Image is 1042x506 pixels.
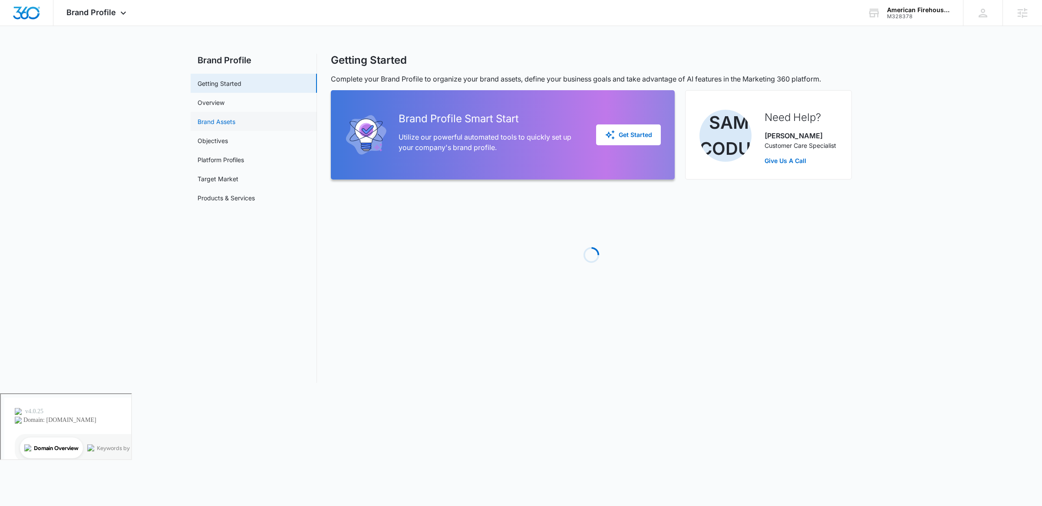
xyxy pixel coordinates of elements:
h2: Brand Profile [191,54,317,67]
img: logo_orange.svg [14,14,21,21]
a: Products & Services [198,193,255,202]
a: Target Market [198,174,238,183]
img: Sam Coduto [699,110,752,162]
h2: Brand Profile Smart Start [399,111,582,127]
p: Utilize our powerful automated tools to quickly set up your company's brand profile. [399,132,582,153]
span: Brand Profile [66,8,116,17]
div: Domain Overview [33,51,78,57]
div: account id [887,13,950,20]
p: Complete your Brand Profile to organize your brand assets, define your business goals and take ad... [331,74,852,84]
div: Keywords by Traffic [96,51,146,57]
button: Get Started [596,124,661,145]
div: account name [887,7,950,13]
div: Get Started [605,130,652,140]
div: Domain: [DOMAIN_NAME] [23,23,96,29]
a: Platform Profiles [198,155,244,164]
img: tab_domain_overview_orange.svg [23,50,30,57]
h1: Getting Started [331,54,407,67]
a: Getting Started [198,79,241,88]
a: Objectives [198,136,228,145]
a: Give Us A Call [765,156,836,165]
a: Brand Assets [198,117,235,126]
img: tab_keywords_by_traffic_grey.svg [86,50,93,57]
a: Overview [198,98,224,107]
h2: Need Help? [765,110,836,125]
p: [PERSON_NAME] [765,131,836,141]
div: v 4.0.25 [24,14,43,21]
img: website_grey.svg [14,23,21,29]
p: Customer Care Specialist [765,141,836,150]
